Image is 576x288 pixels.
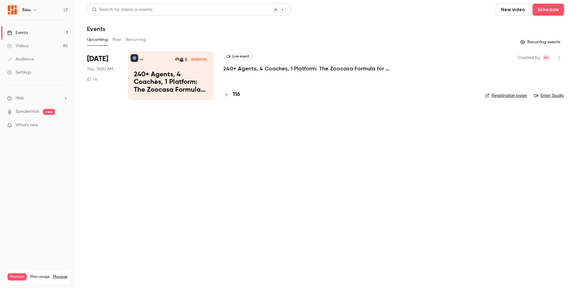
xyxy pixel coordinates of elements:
span: [DATE] [87,54,108,64]
button: Past [112,35,121,44]
iframe: Noticeable Trigger [61,123,68,128]
div: Search for videos or events [92,7,152,13]
div: Events [7,30,28,36]
p: Sisu [139,58,143,61]
div: Sep 25 Thu, 10:00 AM (America/Los Angeles) [87,52,118,100]
a: SpeakerHub [16,109,39,115]
span: Live event [223,53,253,60]
a: 240+ Agents, 4 Coaches, 1 Platform: The Zoocasa Formula for Scalable Real Estate Coaching [223,65,403,72]
span: Created by [518,54,540,61]
button: Recurring events [517,37,564,47]
div: Videos [7,43,28,49]
button: Upcoming [87,35,108,44]
h6: Sisu [22,7,30,13]
a: Enter Studio [534,93,564,99]
img: Zac Muir [184,57,188,62]
button: Schedule [532,4,564,16]
span: Premium [7,273,27,280]
div: Audience [7,56,34,62]
img: Brittany Kostov [179,57,184,62]
a: Registration page [485,93,527,99]
button: Recurring [126,35,146,44]
span: new [43,109,55,115]
li: help-dropdown-opener [7,95,68,101]
span: What's new [16,122,38,128]
span: Plan usage [30,274,49,279]
h1: Events [87,25,105,32]
div: Settings [7,69,31,75]
a: 116 [223,90,240,99]
span: Kaela Nichol [542,54,550,61]
button: New video [496,4,530,16]
img: Sisu [7,5,17,15]
span: [DATE] 11:00 AM [190,57,208,62]
h4: 116 [233,90,240,99]
span: KN [544,54,548,61]
span: Thu, 11:00 AM [87,66,113,72]
a: 240+ Agents, 4 Coaches, 1 Platform: The Zoocasa Formula for Scalable Real Estate CoachingSisuZac ... [128,52,214,100]
span: Help [16,95,24,101]
div: 1 h [87,77,97,82]
a: Manage [53,274,67,279]
p: 240+ Agents, 4 Coaches, 1 Platform: The Zoocasa Formula for Scalable Real Estate Coaching [134,71,208,94]
img: Carrie Lysenko [175,57,179,62]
